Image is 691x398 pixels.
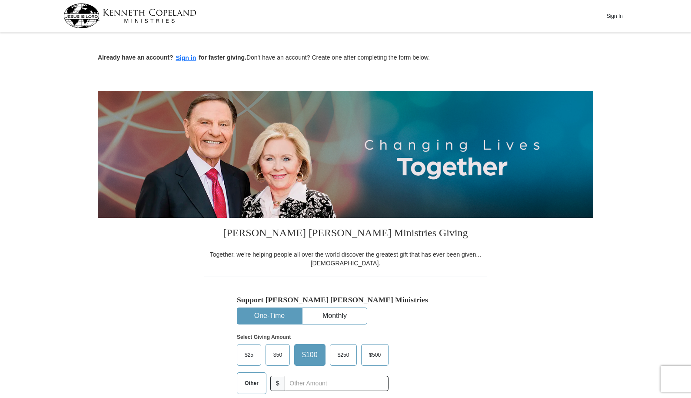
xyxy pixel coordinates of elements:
button: One-Time [237,308,302,324]
span: $ [270,376,285,391]
img: kcm-header-logo.svg [63,3,196,28]
h3: [PERSON_NAME] [PERSON_NAME] Ministries Giving [204,218,487,250]
span: $250 [333,348,354,361]
button: Sign In [601,9,628,23]
span: $50 [269,348,286,361]
h5: Support [PERSON_NAME] [PERSON_NAME] Ministries [237,295,454,304]
input: Other Amount [285,376,389,391]
p: Don't have an account? Create one after completing the form below. [98,53,593,63]
strong: Already have an account? for faster giving. [98,54,246,61]
div: Together, we're helping people all over the world discover the greatest gift that has ever been g... [204,250,487,268]
button: Sign in [173,53,199,63]
button: Monthly [302,308,367,324]
span: $500 [365,348,385,361]
strong: Select Giving Amount [237,334,291,340]
span: $100 [298,348,322,361]
span: $25 [240,348,258,361]
span: Other [240,377,263,390]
